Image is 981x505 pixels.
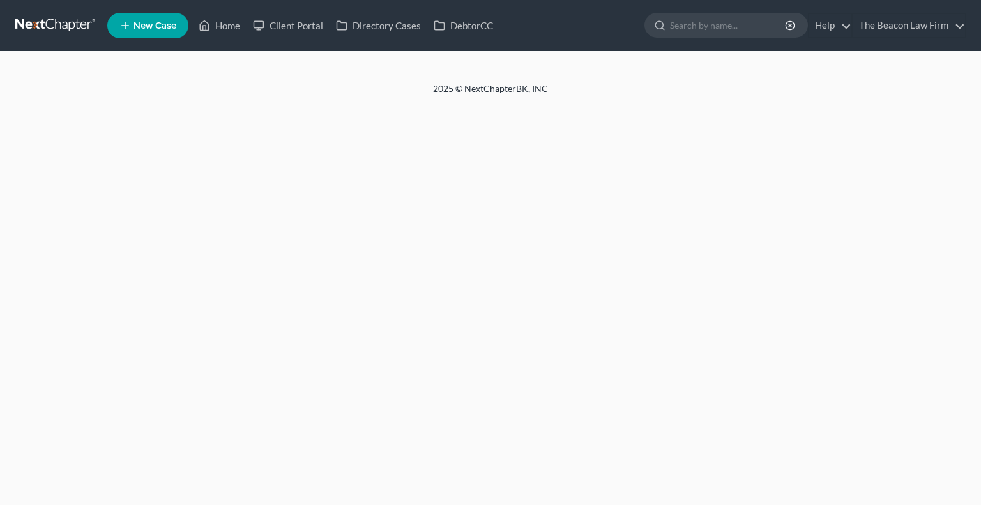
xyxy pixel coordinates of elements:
div: 2025 © NextChapterBK, INC [126,82,855,105]
input: Search by name... [670,13,787,37]
span: New Case [133,21,176,31]
a: Directory Cases [330,14,427,37]
a: DebtorCC [427,14,499,37]
a: Home [192,14,247,37]
a: Help [809,14,851,37]
a: The Beacon Law Firm [853,14,965,37]
a: Client Portal [247,14,330,37]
